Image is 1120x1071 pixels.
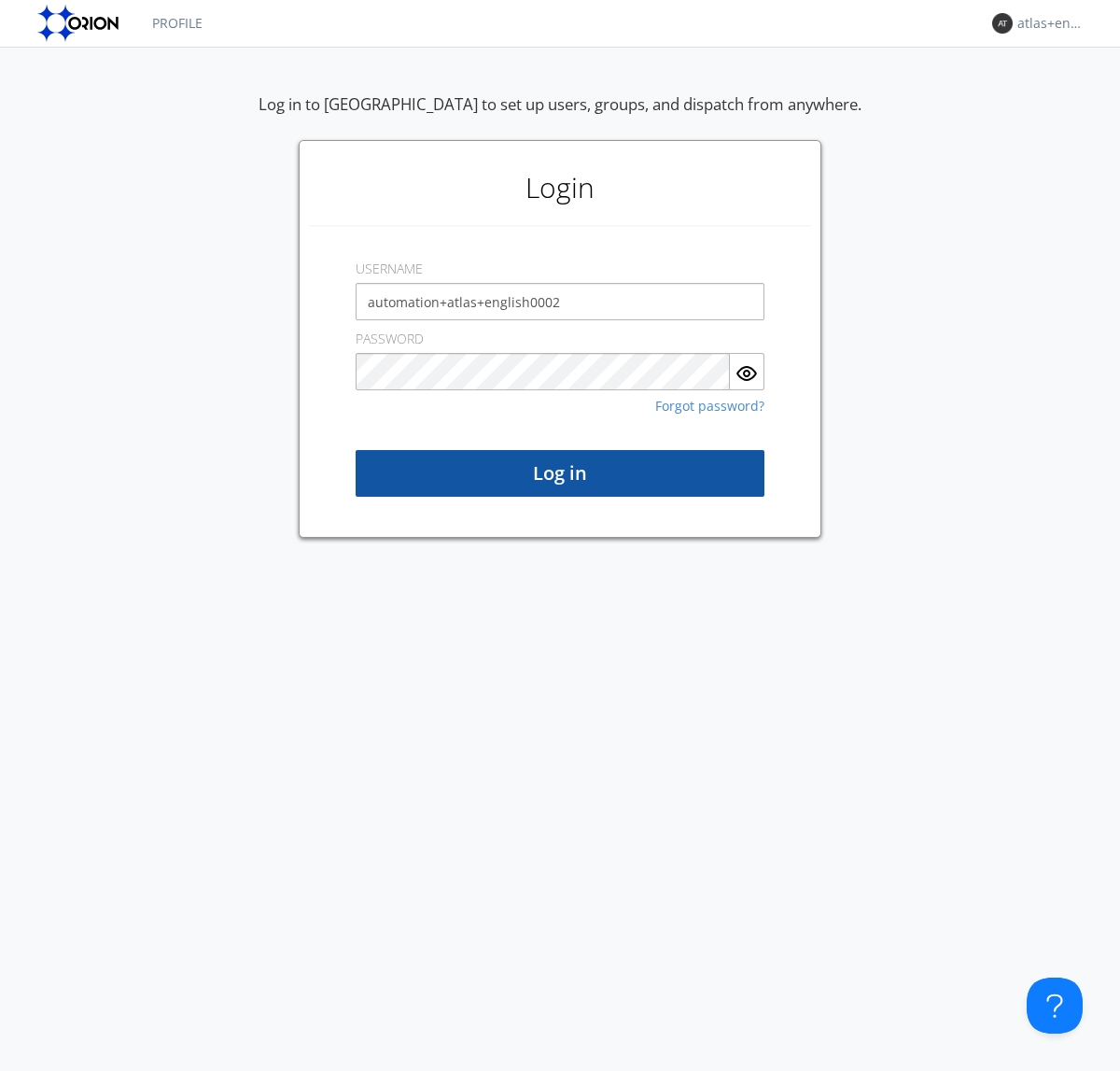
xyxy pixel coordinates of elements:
label: PASSWORD [356,330,424,348]
button: Show Password [730,353,764,390]
img: eye.svg [735,362,758,385]
h1: Login [309,150,811,225]
iframe: Toggle Customer Support [1027,978,1083,1034]
div: Log in to [GEOGRAPHIC_DATA] to set up users, groups, and dispatch from anywhere. [259,93,861,140]
div: atlas+english0002 [1017,14,1087,33]
button: Log in [356,450,764,497]
a: Forgot password? [655,400,764,413]
input: Password [356,353,730,390]
img: orion-labs-logo.svg [37,5,124,42]
label: USERNAME [356,260,423,278]
img: 373638.png [992,13,1013,34]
